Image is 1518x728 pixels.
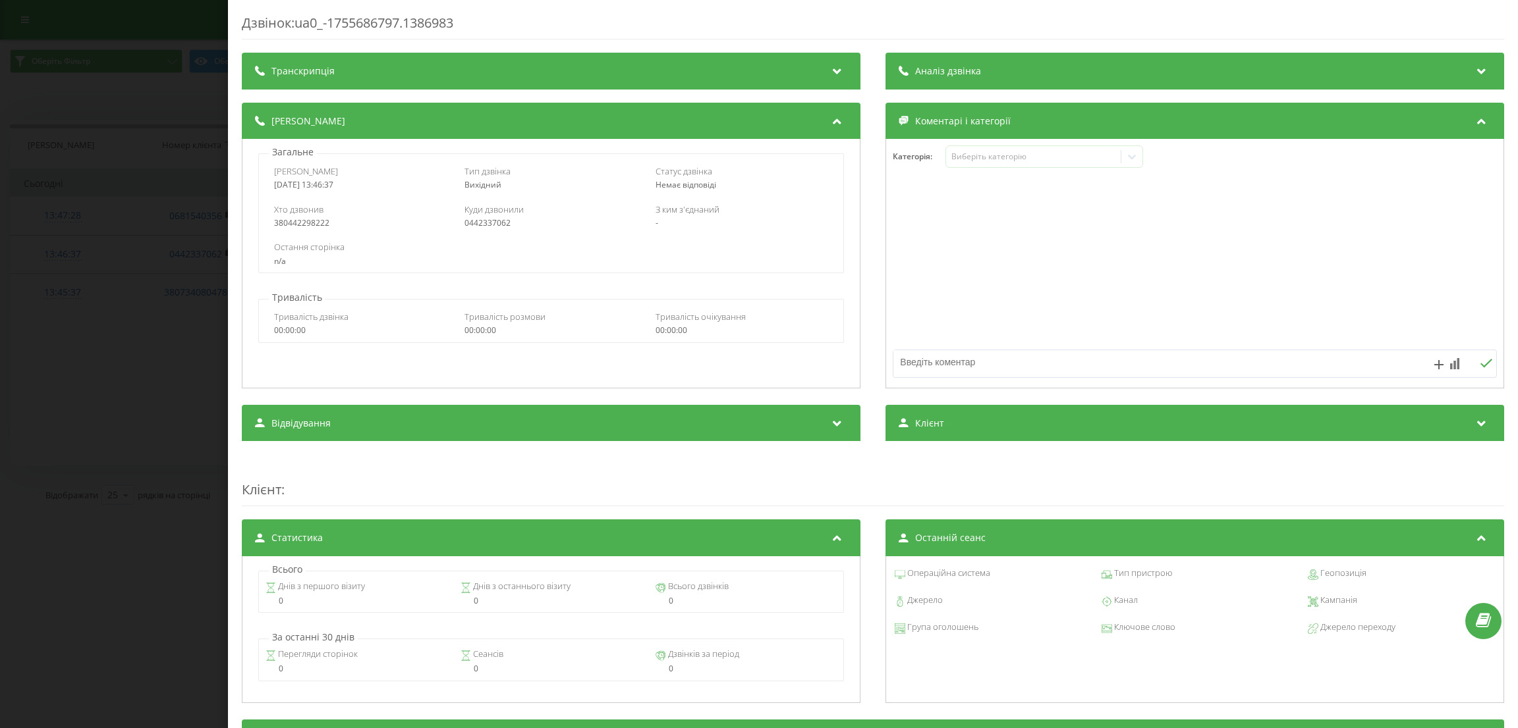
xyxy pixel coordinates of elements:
span: Остання сторінка [273,241,344,253]
div: 0442337062 [464,219,638,228]
div: Дзвінок : ua0_-1755686797.1386983 [242,14,1504,39]
div: 0 [461,596,642,606]
span: Вихідний [464,179,501,190]
span: Транскрипція [271,65,335,78]
div: 0 [461,664,642,673]
p: Тривалість [269,291,325,304]
div: 0 [655,596,836,606]
span: Останній сеанс [915,531,986,544]
p: Всього [269,563,306,576]
span: Днів з останнього візиту [471,580,571,593]
span: [PERSON_NAME] [271,115,345,128]
span: Коментарі і категорії [915,115,1011,128]
span: Тривалість розмови [464,311,546,323]
span: Тривалість дзвінка [273,311,348,323]
div: 00:00:00 [655,326,828,335]
p: За останні 30 днів [269,631,358,644]
span: Джерело переходу [1318,621,1395,634]
span: Перегляди сторінок [276,648,358,661]
div: Виберіть категорію [951,151,1115,162]
span: Аналіз дзвінка [915,65,981,78]
div: 380442298222 [273,219,447,228]
div: 0 [655,664,836,673]
span: Відвідування [271,417,331,430]
span: Геопозиція [1318,567,1366,580]
span: Статистика [271,531,323,544]
div: 00:00:00 [464,326,638,335]
div: [DATE] 13:46:37 [273,180,447,190]
div: - [655,219,828,228]
span: Клієнт [242,481,281,498]
span: Операційна система [905,567,990,580]
h4: Категорія : [893,152,945,161]
span: Джерело [905,594,943,607]
span: Тривалість очікування [655,311,745,323]
span: Тип дзвінка [464,165,511,177]
span: Кампанія [1318,594,1357,607]
p: Загальне [269,145,317,159]
span: Група оголошень [905,621,978,634]
span: Ключове слово [1111,621,1175,634]
span: Тип пристрою [1111,567,1171,580]
span: Дзвінків за період [665,648,739,661]
div: n/a [273,257,828,266]
div: 00:00:00 [273,326,447,335]
span: Канал [1111,594,1137,607]
span: Хто дзвонив [273,203,323,215]
span: Немає відповіді [655,179,716,190]
span: Днів з першого візиту [276,580,365,593]
span: Клієнт [915,417,944,430]
span: [PERSON_NAME] [273,165,337,177]
span: Куди дзвонили [464,203,524,215]
span: З ким з'єднаний [655,203,719,215]
div: 0 [266,596,447,606]
div: 0 [266,664,447,673]
span: Статус дзвінка [655,165,712,177]
span: Сеансів [471,648,503,661]
span: Всього дзвінків [665,580,728,593]
div: : [242,454,1504,506]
